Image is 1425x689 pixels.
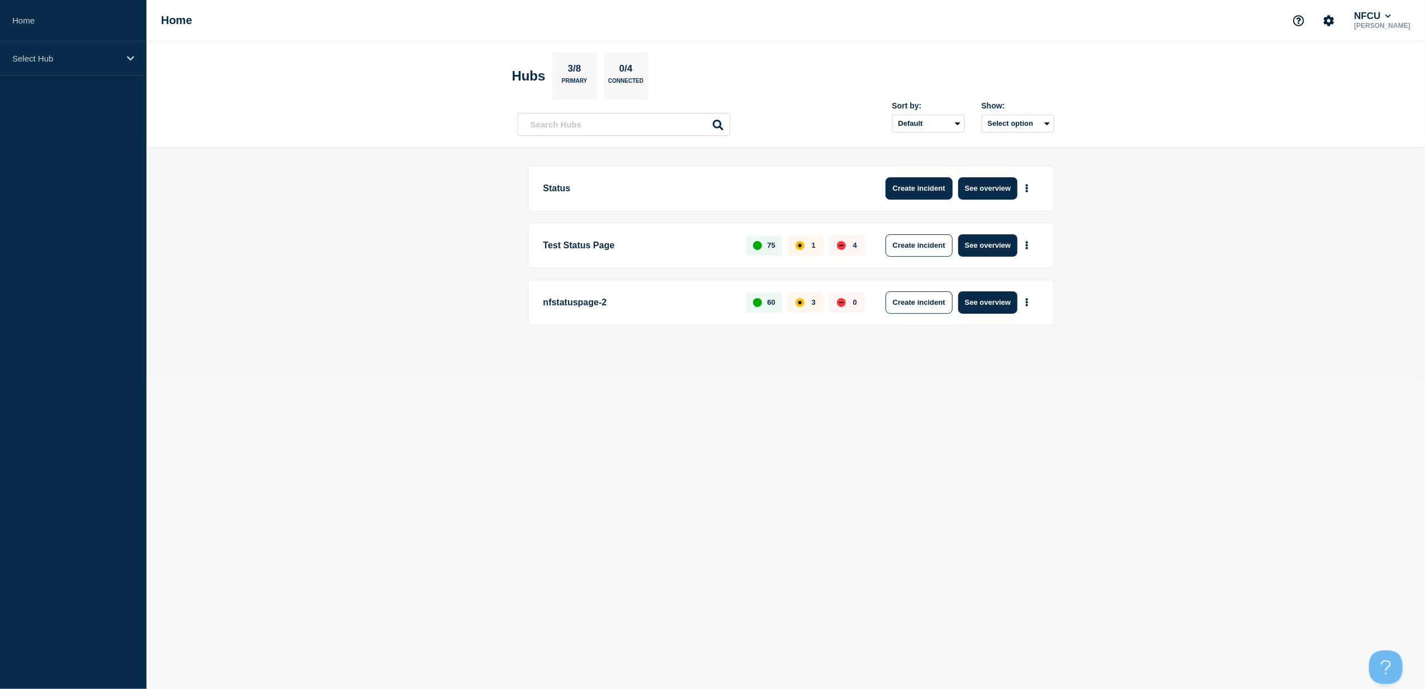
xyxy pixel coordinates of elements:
p: 4 [853,241,857,249]
button: More actions [1020,292,1034,313]
button: NFCU [1352,11,1393,22]
input: Search Hubs [518,113,730,136]
p: 0 [853,298,857,306]
p: Status [543,177,853,200]
p: Primary [562,78,588,89]
p: 60 [767,298,775,306]
p: 3 [812,298,816,306]
div: down [837,298,846,307]
div: Sort by: [892,101,965,110]
button: More actions [1020,235,1034,256]
div: up [753,298,762,307]
button: Create incident [886,234,953,257]
button: Create incident [886,291,953,314]
p: nfstatuspage-2 [543,291,734,314]
button: See overview [958,234,1017,257]
button: See overview [958,177,1017,200]
select: Sort by [892,115,965,133]
p: 75 [767,241,775,249]
div: down [837,241,846,250]
button: Select option [982,115,1054,133]
iframe: Help Scout Beacon - Open [1369,650,1403,684]
div: affected [796,241,804,250]
button: More actions [1020,178,1034,199]
button: See overview [958,291,1017,314]
p: 0/4 [615,63,637,78]
p: Test Status Page [543,234,734,257]
div: up [753,241,762,250]
p: [PERSON_NAME] [1352,22,1413,30]
p: 1 [812,241,816,249]
button: Create incident [886,177,953,200]
p: Connected [608,78,643,89]
div: affected [796,298,804,307]
h2: Hubs [512,68,546,84]
button: Support [1287,9,1310,32]
h1: Home [161,14,192,27]
p: 3/8 [564,63,585,78]
p: Select Hub [12,54,120,63]
button: Account settings [1317,9,1341,32]
div: Show: [982,101,1054,110]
